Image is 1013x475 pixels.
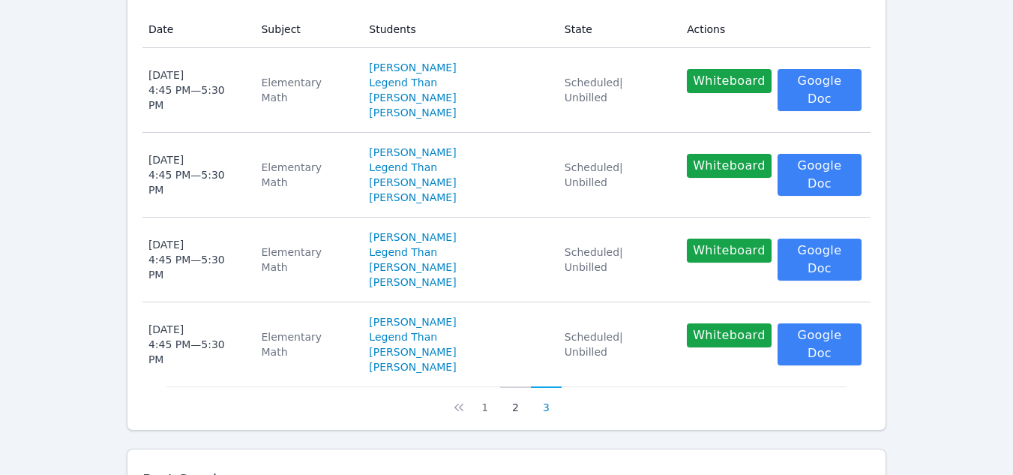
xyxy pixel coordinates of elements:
div: [DATE] 4:45 PM — 5:30 PM [148,68,244,113]
a: Google Doc [778,154,862,196]
div: Elementary Math [261,245,351,275]
a: [PERSON_NAME] [PERSON_NAME] [369,260,546,290]
a: [PERSON_NAME] [369,145,456,160]
th: Date [142,11,253,48]
button: 1 [469,386,500,415]
a: [PERSON_NAME] [369,60,456,75]
div: Elementary Math [261,329,351,359]
tr: [DATE]4:45 PM—5:30 PMElementary Math[PERSON_NAME]Legend Than[PERSON_NAME] [PERSON_NAME]Scheduled|... [142,218,871,302]
th: Actions [678,11,871,48]
button: 2 [500,386,531,415]
span: Scheduled | Unbilled [565,161,623,188]
span: Scheduled | Unbilled [565,331,623,358]
button: Whiteboard [687,323,772,347]
a: Legend Than [369,245,437,260]
a: Legend Than [369,160,437,175]
a: [PERSON_NAME] [PERSON_NAME] [369,90,546,120]
span: Scheduled | Unbilled [565,77,623,104]
div: Elementary Math [261,160,351,190]
th: State [556,11,678,48]
div: Elementary Math [261,75,351,105]
th: Students [360,11,555,48]
div: [DATE] 4:45 PM — 5:30 PM [148,322,244,367]
button: Whiteboard [687,239,772,263]
a: Google Doc [778,69,862,111]
a: Legend Than [369,329,437,344]
a: Google Doc [778,239,862,281]
a: [PERSON_NAME] [PERSON_NAME] [369,344,546,374]
th: Subject [252,11,360,48]
tr: [DATE]4:45 PM—5:30 PMElementary Math[PERSON_NAME]Legend Than[PERSON_NAME] [PERSON_NAME]Scheduled|... [142,133,871,218]
a: [PERSON_NAME] [PERSON_NAME] [369,175,546,205]
a: Legend Than [369,75,437,90]
button: Whiteboard [687,69,772,93]
a: [PERSON_NAME] [369,314,456,329]
button: Whiteboard [687,154,772,178]
tr: [DATE]4:45 PM—5:30 PMElementary Math[PERSON_NAME]Legend Than[PERSON_NAME] [PERSON_NAME]Scheduled|... [142,302,871,386]
span: Scheduled | Unbilled [565,246,623,273]
a: [PERSON_NAME] [369,230,456,245]
tr: [DATE]4:45 PM—5:30 PMElementary Math[PERSON_NAME]Legend Than[PERSON_NAME] [PERSON_NAME]Scheduled|... [142,48,871,133]
div: [DATE] 4:45 PM — 5:30 PM [148,237,244,282]
button: 3 [531,386,562,415]
a: Google Doc [778,323,862,365]
div: [DATE] 4:45 PM — 5:30 PM [148,152,244,197]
